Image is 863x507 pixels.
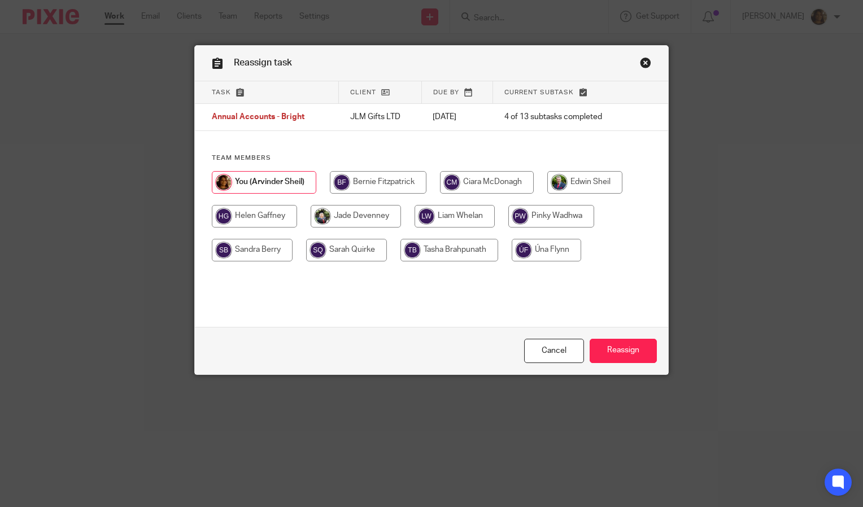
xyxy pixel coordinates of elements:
[504,89,574,95] span: Current subtask
[590,339,657,363] input: Reassign
[212,154,651,163] h4: Team members
[350,89,376,95] span: Client
[433,111,481,123] p: [DATE]
[212,89,231,95] span: Task
[493,104,630,131] td: 4 of 13 subtasks completed
[350,111,411,123] p: JLM Gifts LTD
[524,339,584,363] a: Close this dialog window
[234,58,292,67] span: Reassign task
[433,89,459,95] span: Due by
[640,57,651,72] a: Close this dialog window
[212,113,304,121] span: Annual Accounts - Bright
